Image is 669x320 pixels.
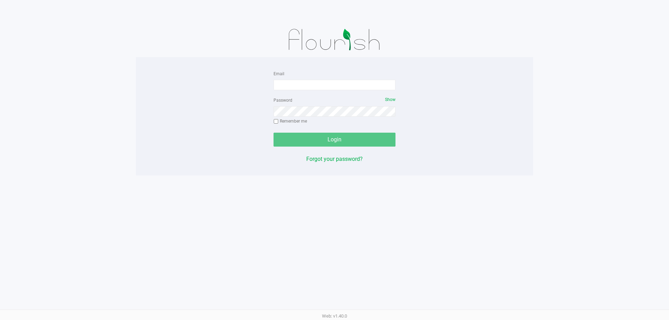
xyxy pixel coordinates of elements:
input: Remember me [274,119,278,124]
label: Remember me [274,118,307,124]
label: Email [274,71,284,77]
span: Web: v1.40.0 [322,313,347,319]
span: Show [385,97,395,102]
button: Forgot your password? [306,155,363,163]
label: Password [274,97,292,103]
